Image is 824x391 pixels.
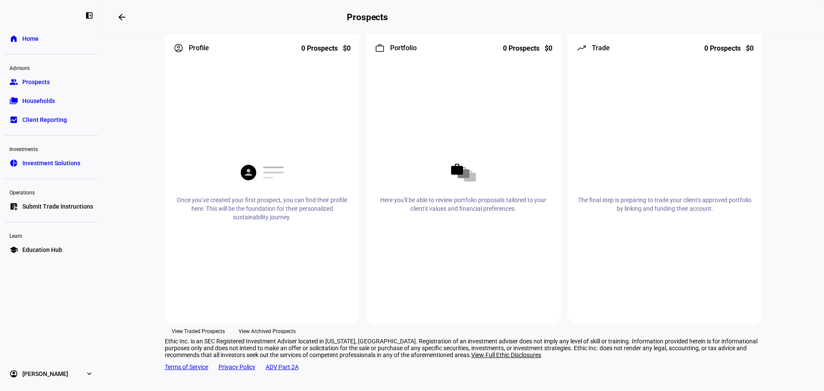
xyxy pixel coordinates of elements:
[22,202,93,211] span: Submit Trade Instructions
[189,43,209,53] span: Profile
[9,159,18,167] eth-mat-symbol: pie_chart
[343,43,351,54] div: $0
[704,43,741,54] div: 0 Prospects
[5,92,98,109] a: folder_copyHouseholds
[232,325,303,338] button: View Archived Prospects
[165,364,208,370] a: Terms of Service
[172,325,225,338] span: View Traded Prospects
[85,11,94,20] eth-mat-symbol: left_panel_close
[503,43,539,54] div: 0 Prospects
[5,30,98,47] a: homeHome
[592,43,610,53] span: Trade
[22,159,80,167] span: Investment Solutions
[9,246,18,254] eth-mat-symbol: school
[576,43,587,53] mat-icon: moving
[22,34,39,43] span: Home
[266,364,299,370] a: ADV Part 2A
[576,196,754,213] p: The final step is preparing to trade your client's approved portfolio by linking and funding thei...
[9,97,18,105] eth-mat-symbol: folder_copy
[22,115,67,124] span: Client Reporting
[545,43,552,54] div: $0
[375,196,552,213] p: Here you'll be able to review portfolio proposals tailored to your client's values and financial ...
[218,364,255,370] a: Privacy Policy
[22,78,50,86] span: Prospects
[85,370,94,378] eth-mat-symbol: expand_more
[5,111,98,128] a: bid_landscapeClient Reporting
[9,34,18,43] eth-mat-symbol: home
[9,115,18,124] eth-mat-symbol: bid_landscape
[165,338,762,358] div: Ethic Inc. is an SEC Registered Investment Adviser located in [US_STATE], [GEOGRAPHIC_DATA]. Regi...
[165,325,232,338] button: View Traded Prospects
[5,155,98,172] a: pie_chartInvestment Solutions
[117,12,127,22] mat-icon: arrow_backwards
[9,78,18,86] eth-mat-symbol: group
[5,229,98,241] div: Learn
[390,43,417,53] span: Portfolio
[22,246,62,254] span: Education Hub
[5,186,98,198] div: Operations
[347,12,388,22] h2: Prospects
[9,370,18,378] eth-mat-symbol: account_circle
[173,196,351,221] p: Once you’ve created your first prospect, you can find their profile here. This will be the founda...
[22,370,68,378] span: [PERSON_NAME]
[9,202,18,211] eth-mat-symbol: list_alt_add
[239,325,296,338] span: View Archived Prospects
[173,43,184,53] mat-icon: account_circle
[5,142,98,155] div: Investments
[5,73,98,91] a: groupProspects
[746,43,754,54] div: $0
[22,97,55,105] span: Households
[375,43,385,53] mat-icon: work
[301,43,338,54] div: 0 Prospects
[471,352,541,358] span: View Full Ethic Disclosures
[5,61,98,73] div: Advisors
